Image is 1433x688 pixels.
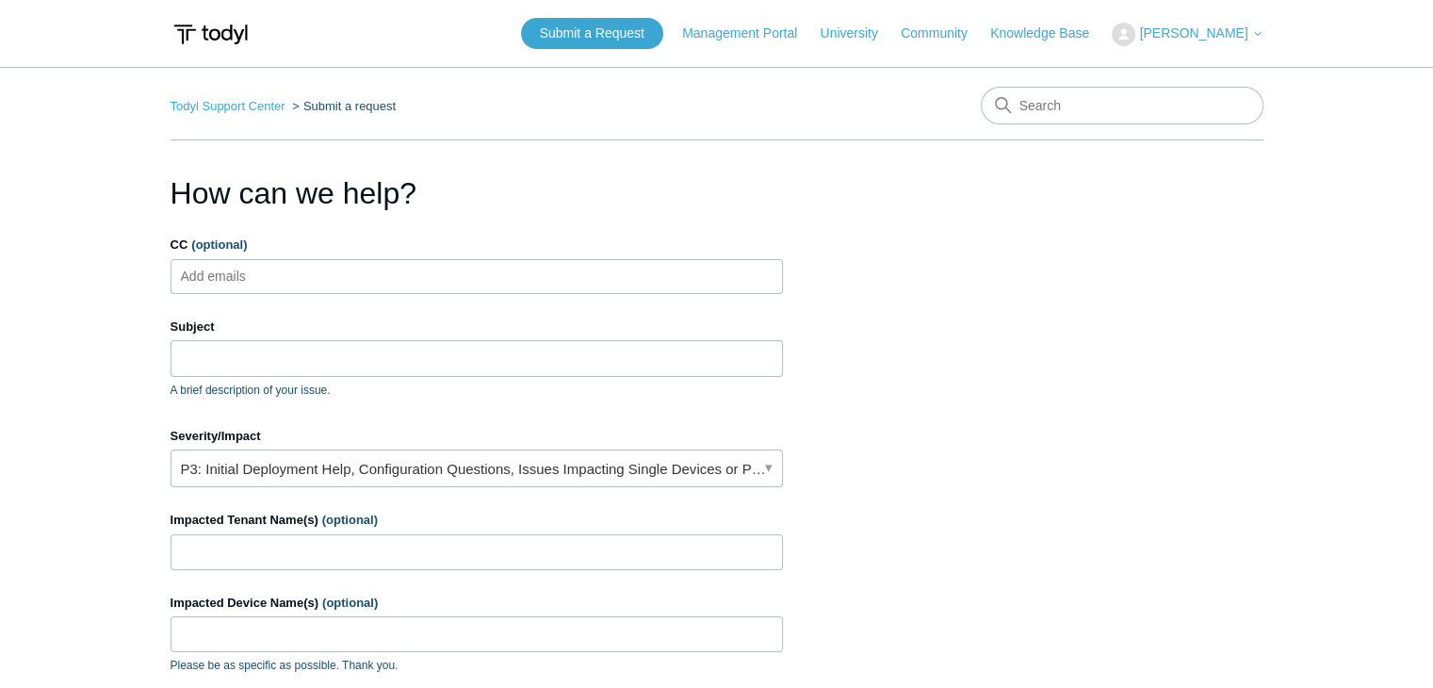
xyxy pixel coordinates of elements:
input: Add emails [173,262,285,290]
span: (optional) [191,238,247,252]
label: Impacted Device Name(s) [171,594,783,613]
a: University [820,24,896,43]
img: Todyl Support Center Help Center home page [171,17,251,52]
a: Management Portal [682,24,816,43]
label: Severity/Impact [171,427,783,446]
span: (optional) [322,596,378,610]
label: Impacted Tenant Name(s) [171,511,783,530]
a: Todyl Support Center [171,99,285,113]
a: Community [901,24,986,43]
span: [PERSON_NAME] [1139,25,1247,41]
a: Knowledge Base [990,24,1108,43]
label: CC [171,236,783,254]
span: (optional) [322,513,378,527]
li: Submit a request [288,99,396,113]
a: P3: Initial Deployment Help, Configuration Questions, Issues Impacting Single Devices or Past Out... [171,450,783,487]
a: Submit a Request [521,18,663,49]
li: Todyl Support Center [171,99,289,113]
label: Subject [171,318,783,336]
input: Search [981,87,1263,124]
p: A brief description of your issue. [171,382,783,399]
button: [PERSON_NAME] [1112,23,1262,46]
p: Please be as specific as possible. Thank you. [171,657,783,674]
h1: How can we help? [171,171,783,216]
